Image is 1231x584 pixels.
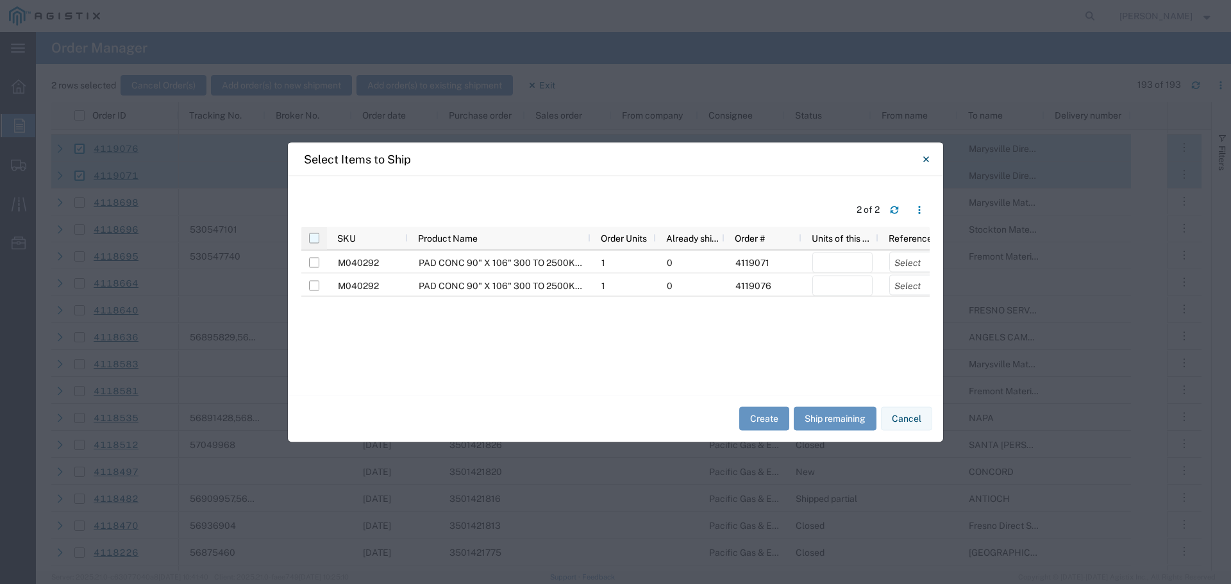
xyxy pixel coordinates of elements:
[338,280,379,290] span: M040292
[857,203,880,217] div: 2 of 2
[812,233,873,243] span: Units of this shipment
[304,151,411,168] h4: Select Items to Ship
[735,233,765,243] span: Order #
[667,257,673,267] span: 0
[913,146,939,172] button: Close
[884,199,905,220] button: Refresh table
[667,280,673,290] span: 0
[794,407,876,431] button: Ship remaining
[418,233,478,243] span: Product Name
[419,280,586,290] span: PAD CONC 90" X 106" 300 TO 2500KVA
[601,280,605,290] span: 1
[338,257,379,267] span: M040292
[889,233,932,243] span: Reference
[735,280,771,290] span: 4119076
[419,257,586,267] span: PAD CONC 90" X 106" 300 TO 2500KVA
[881,407,932,431] button: Cancel
[601,233,647,243] span: Order Units
[601,257,605,267] span: 1
[666,233,719,243] span: Already shipped
[739,407,789,431] button: Create
[735,257,769,267] span: 4119071
[337,233,356,243] span: SKU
